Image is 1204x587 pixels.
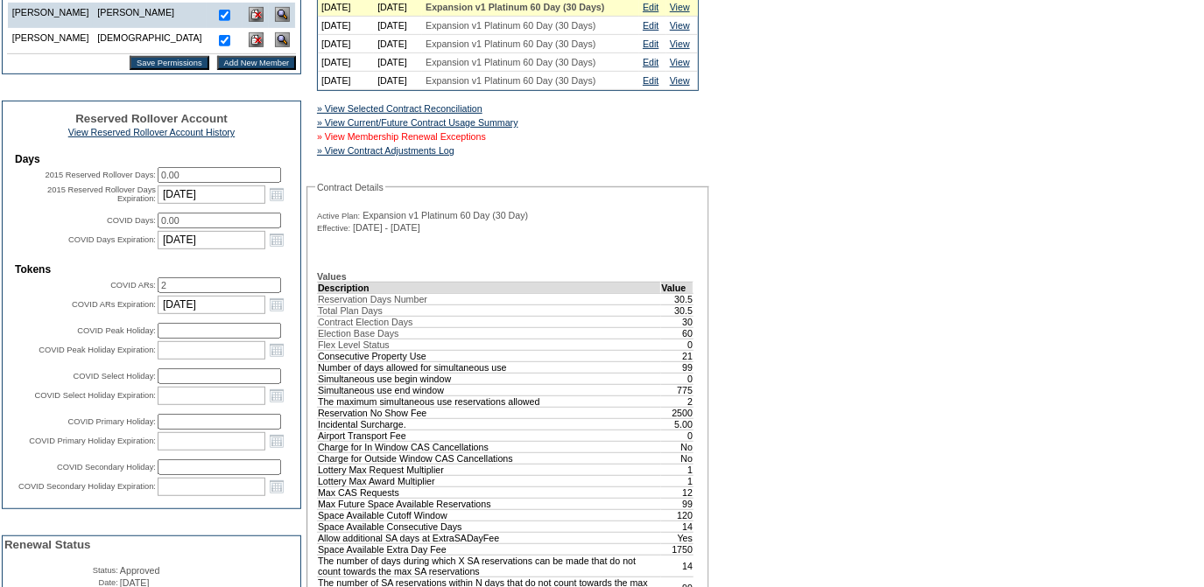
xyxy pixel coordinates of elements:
a: View [670,57,690,67]
label: COVID Secondary Holiday Expiration: [18,482,156,491]
td: [DEMOGRAPHIC_DATA] [93,28,206,54]
td: Days [15,153,288,165]
label: 2015 Reserved Rollover Days: [45,171,156,179]
label: COVID Secondary Holiday: [57,463,156,472]
td: [DATE] [318,17,374,35]
td: Allow additional SA days at ExtraSADayFee [318,532,661,543]
label: COVID Primary Holiday Expiration: [29,437,156,445]
span: Expansion v1 Platinum 60 Day (30 Days) [426,2,604,12]
td: 99 [661,498,694,509]
td: Status: [4,565,118,576]
a: » View Contract Adjustments Log [317,145,454,156]
label: 2015 Reserved Rollover Days Expiration: [47,185,156,203]
a: » View Selected Contract Reconciliation [317,103,482,114]
td: 120 [661,509,694,521]
td: [DATE] [374,35,422,53]
a: View [670,2,690,12]
a: Open the calendar popup. [267,340,286,360]
td: Consecutive Property Use [318,350,661,361]
td: [PERSON_NAME] [7,28,93,54]
label: COVID ARs Expiration: [72,300,156,309]
a: Open the calendar popup. [267,230,286,249]
span: Flex Level Status [318,339,390,350]
a: » View Membership Renewal Exceptions [317,131,486,142]
td: Value [661,282,694,293]
td: 21 [661,350,694,361]
td: No [661,441,694,452]
span: Expansion v1 Platinum 60 Day (30 Days) [426,20,595,31]
span: Expansion v1 Platinum 60 Day (30 Days) [426,38,595,49]
td: 5.00 [661,418,694,430]
a: » View Current/Future Contract Usage Summary [317,117,518,128]
td: [DATE] [374,17,422,35]
td: 14 [661,555,694,577]
span: Expansion v1 Platinum 60 Day (30 Days) [426,75,595,86]
td: Space Available Consecutive Days [318,521,661,532]
label: COVID Primary Holiday: [67,417,156,426]
a: Open the calendar popup. [267,295,286,314]
td: 30.5 [661,293,694,304]
a: Open the calendar popup. [267,477,286,496]
td: 60 [661,327,694,339]
label: COVID Peak Holiday Expiration: [39,346,156,354]
td: 12 [661,486,694,498]
span: Reservation Days Number [318,294,427,304]
td: Lottery Max Award Multiplier [318,475,661,486]
span: Election Base Days [318,328,398,339]
span: Effective: [317,223,350,234]
input: Add New Member [217,56,297,70]
td: Lottery Max Request Multiplier [318,464,661,475]
td: Space Available Cutoff Window [318,509,661,521]
td: The number of days during which X SA reservations can be made that do not count towards the max S... [318,555,661,577]
td: 14 [661,521,694,532]
a: Edit [643,2,658,12]
td: Charge for Outside Window CAS Cancellations [318,452,661,464]
td: Description [318,282,661,293]
a: Edit [643,57,658,67]
td: 1750 [661,543,694,555]
td: 1 [661,464,694,475]
td: 1 [661,475,694,486]
td: Simultaneous use end window [318,384,661,395]
td: [DATE] [318,53,374,72]
td: 0 [661,430,694,441]
a: Edit [643,38,658,49]
td: Airport Transport Fee [318,430,661,441]
td: Yes [661,532,694,543]
span: Total Plan Days [318,305,383,316]
input: Save Permissions [130,56,209,70]
span: Active Plan: [317,211,360,221]
td: Reservation No Show Fee [318,407,661,418]
td: Space Available Extra Day Fee [318,543,661,555]
td: 99 [661,361,694,373]
td: [DATE] [374,53,422,72]
a: View [670,20,690,31]
img: View Dashboard [275,32,290,47]
td: Tokens [15,263,288,276]
td: Max CAS Requests [318,486,661,498]
td: [DATE] [318,72,374,90]
td: No [661,452,694,464]
td: [DATE] [374,72,422,90]
a: View Reserved Rollover Account History [68,127,236,137]
a: Open the calendar popup. [267,185,286,204]
b: Values [317,271,347,282]
td: 775 [661,384,694,395]
td: 0 [661,339,694,350]
label: COVID Select Holiday Expiration: [35,391,156,400]
label: COVID Days Expiration: [68,235,156,244]
td: [DATE] [318,35,374,53]
td: [PERSON_NAME] [93,3,206,28]
span: Expansion v1 Platinum 60 Day (30 Day) [363,210,528,220]
td: [PERSON_NAME] [7,3,93,28]
a: Edit [643,20,658,31]
img: Delete [249,7,264,22]
td: Charge for In Window CAS Cancellations [318,441,661,452]
label: COVID ARs: [110,281,156,290]
td: The maximum simultaneous use reservations allowed [318,395,661,407]
td: Max Future Space Available Reservations [318,498,661,509]
td: 30 [661,316,694,327]
td: 30.5 [661,304,694,316]
span: Renewal Status [4,538,91,551]
span: Expansion v1 Platinum 60 Day (30 Days) [426,57,595,67]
